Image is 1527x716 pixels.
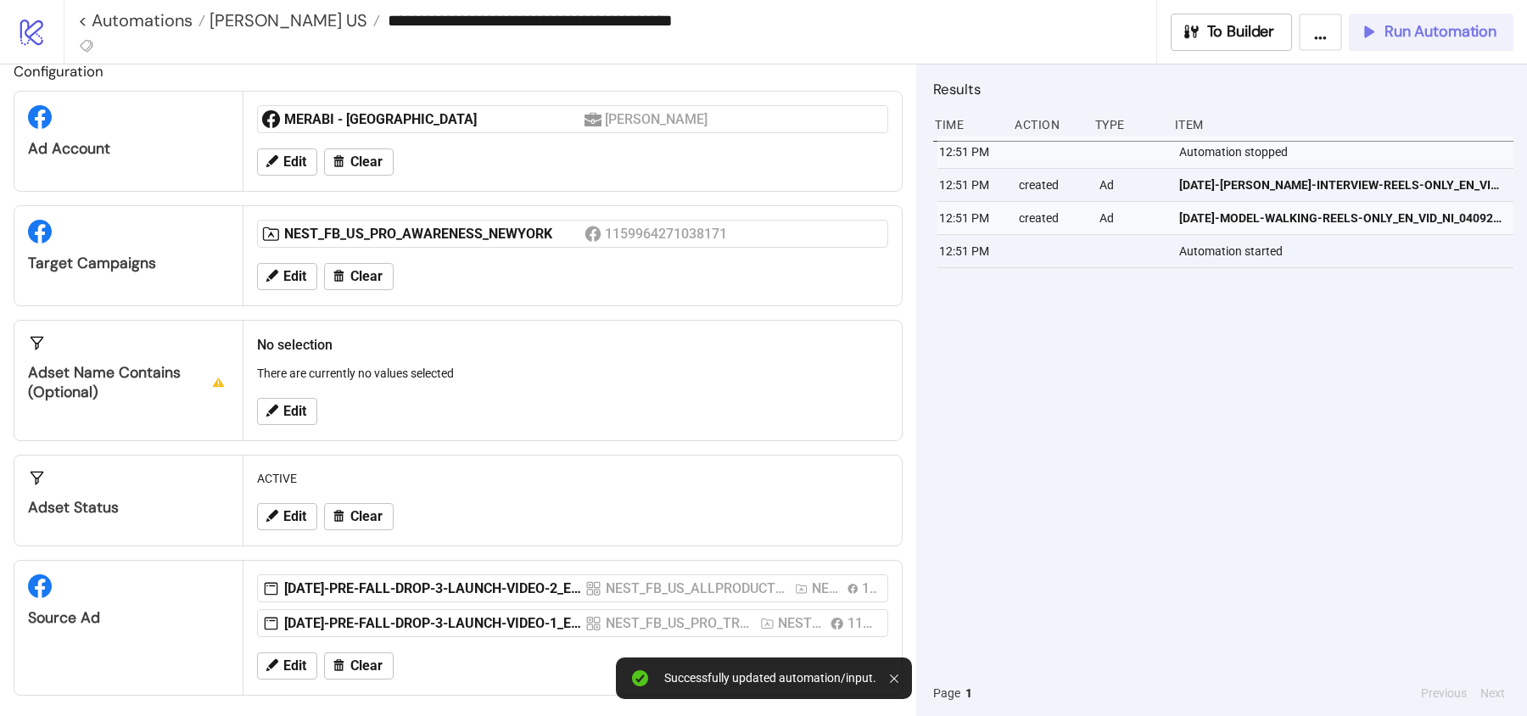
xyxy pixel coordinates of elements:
div: Target Campaigns [28,254,229,273]
button: Clear [324,148,394,176]
div: Action [1013,109,1081,141]
div: 12:51 PM [937,202,1005,234]
div: Ad [1098,202,1166,234]
a: [DATE]-MODEL-WALKING-REELS-ONLY_EN_VID_NI_04092025_F_CC_SC24_None_BAU [1179,202,1506,234]
button: Edit [257,148,317,176]
div: created [1017,169,1085,201]
span: Clear [350,269,383,284]
button: 1 [960,684,977,702]
button: Clear [324,263,394,290]
a: [PERSON_NAME] US [205,12,380,29]
div: Item [1173,109,1513,141]
div: [DATE]-PRE-FALL-DROP-3-LAUNCH-VIDEO-2_EN_VID_NI_04092025_F_CC_SC24_USP10_SEASONAL [284,579,585,598]
span: [DATE]-[PERSON_NAME]-INTERVIEW-REELS-ONLY_EN_VID_NI_04092025_F_CC_SC10_USP9_BAU [1179,176,1506,194]
button: Clear [324,503,394,530]
span: To Builder [1207,22,1275,42]
span: Clear [350,658,383,674]
span: [PERSON_NAME] US [205,9,367,31]
div: NEST_FB_US_ALLPRODUCTS_RET_CONVERSION_BAU_PURCHASE_VIEWCONTENTPAGEVIEW_WEBSITEVISITORS-ENGAGERS-6... [606,578,788,599]
div: 1159964271038171 [847,613,877,634]
div: NEST_FB_US_PRO_TRAFFIC_ALLPRODUCTS_INT_ALLP_MANUAL_F_18+_03062025 [606,613,754,634]
button: Run Automation [1349,14,1513,51]
div: MERABI - [GEOGRAPHIC_DATA] [284,110,585,129]
div: [DATE]-PRE-FALL-DROP-3-LAUNCH-VIDEO-1_EN_VID_NI_04092025_F_CC_SC24_USP10_SEASONAL [284,614,585,633]
div: Type [1094,109,1161,141]
div: ACTIVE [250,462,895,495]
h2: Configuration [14,60,903,82]
div: 12:51 PM [937,136,1005,168]
a: [DATE]-[PERSON_NAME]-INTERVIEW-REELS-ONLY_EN_VID_NI_04092025_F_CC_SC10_USP9_BAU [1179,169,1506,201]
div: Automation stopped [1177,136,1518,168]
div: Automation started [1177,235,1518,267]
div: 1159964271038171 [605,223,730,244]
button: Previous [1416,684,1472,702]
div: Ad Account [28,139,229,159]
button: Clear [324,652,394,680]
button: Edit [257,398,317,425]
span: Edit [283,269,306,284]
div: Time [933,109,1001,141]
span: Edit [283,509,306,524]
div: NEST_FB_US_RET_CONVERSION_ [812,578,842,599]
a: < Automations [78,12,205,29]
div: 12:51 PM [937,235,1005,267]
button: Edit [257,503,317,530]
span: [DATE]-MODEL-WALKING-REELS-ONLY_EN_VID_NI_04092025_F_CC_SC24_None_BAU [1179,209,1506,227]
h2: Results [933,78,1513,100]
div: Successfully updated automation/input. [664,671,876,685]
button: Next [1475,684,1510,702]
div: NEST_FB_US_PRO_TRAFFIC_ [778,613,824,634]
span: Edit [283,154,306,170]
div: NEST_FB_US_PRO_AWARENESS_NEWYORK [284,225,585,243]
span: Edit [283,658,306,674]
div: Source Ad [28,608,229,628]
span: Clear [350,154,383,170]
div: Adset Status [28,498,229,517]
div: [PERSON_NAME] [605,109,711,130]
div: 12:51 PM [937,169,1005,201]
div: 1159964271038171 [862,578,877,599]
h2: No selection [257,334,888,355]
button: To Builder [1171,14,1293,51]
button: ... [1299,14,1342,51]
button: Edit [257,263,317,290]
div: created [1017,202,1085,234]
p: There are currently no values selected [257,364,888,383]
span: Clear [350,509,383,524]
span: Page [933,684,960,702]
button: Edit [257,652,317,680]
span: Edit [283,404,306,419]
div: Adset Name contains (optional) [28,363,229,402]
span: Run Automation [1384,22,1496,42]
div: Ad [1098,169,1166,201]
